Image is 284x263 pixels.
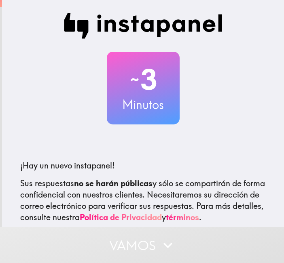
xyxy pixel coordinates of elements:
[20,178,266,223] p: Sus respuestas y sólo se compartirán de forma confidencial con nuestros clientes. Necesitaremos s...
[64,13,223,39] img: Instapanel
[129,67,140,92] span: ~
[20,160,114,170] span: ¡Hay un nuevo instapanel!
[107,96,180,113] h3: Minutos
[74,178,153,188] b: no se harán públicas
[166,212,199,222] a: términos
[107,63,180,96] h2: 3
[80,212,162,222] a: Política de Privacidad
